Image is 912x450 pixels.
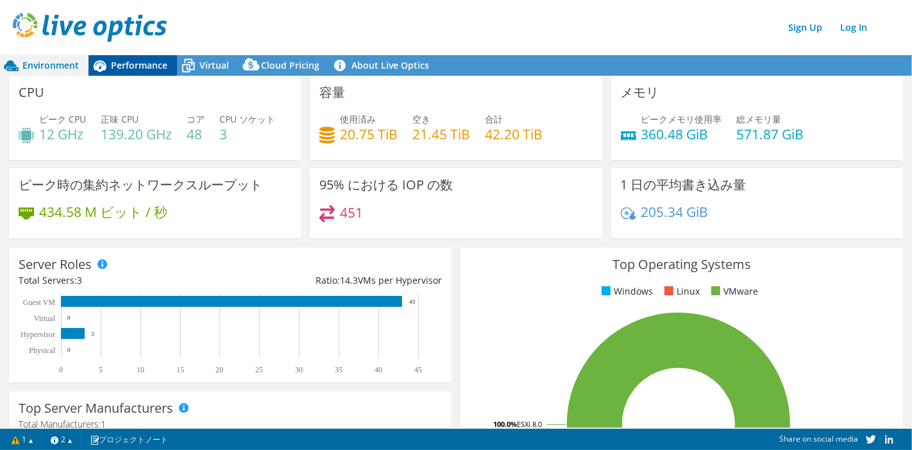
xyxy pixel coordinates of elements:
[137,365,144,374] text: 10
[219,127,275,141] h4: 3
[77,274,82,286] span: 3
[99,365,103,374] text: 5
[295,365,303,374] text: 30
[19,401,173,415] h3: Top Server Manufacturers
[621,178,747,192] h3: 1 日の平均書き込み量
[187,113,205,125] span: コア
[412,113,430,125] span: 空き
[661,284,700,299] li: Linux
[641,113,722,125] span: ピークメモリ使用率
[485,113,503,125] span: 合計
[39,205,167,219] h4: 434.58 M ビット / 秒
[779,433,858,444] span: Share on social media
[111,59,167,71] span: Performance
[737,127,804,141] h4: 571.87 GiB
[409,299,416,305] text: 43
[101,113,139,125] span: 正味 CPU
[29,346,55,355] text: Physical
[187,127,205,141] h4: 48
[517,419,542,429] tspan: ESXi 8.0
[340,113,376,125] span: 使用済み
[375,365,382,374] text: 40
[834,18,874,37] a: Log In
[67,347,71,353] text: 0
[319,85,345,100] h3: 容量
[19,273,230,288] div: Total Servers:
[39,127,86,141] h4: 12 GHz
[708,284,758,299] li: VMware
[319,178,453,192] h3: 95% における IOP の数
[470,257,893,272] h3: Top Operating Systems
[340,127,398,141] h4: 20.75 TiB
[22,59,79,71] span: Environment
[219,113,275,125] span: CPU ソケット
[3,431,42,447] a: 1
[19,178,262,192] h3: ピーク時の集約ネットワークスループット
[19,257,92,272] h3: Server Roles
[737,113,782,125] span: 総メモリ量
[598,284,653,299] li: Windows
[485,127,543,141] h4: 42.20 TiB
[199,59,229,71] span: Virtual
[782,18,829,37] a: Sign Up
[641,205,709,219] h4: 205.34 GiB
[21,330,55,339] text: Hypervisor
[23,298,55,307] text: Guest VM
[414,365,422,374] text: 45
[81,431,177,447] a: プロジェクトノート
[412,127,470,141] h4: 21.45 TiB
[176,365,184,374] text: 15
[493,419,517,429] tspan: 100.0%
[329,55,439,76] a: About Live Optics
[335,365,342,374] text: 35
[59,365,63,374] text: 0
[34,314,56,323] text: Virtual
[13,13,167,42] img: live_optics_svg.svg
[91,331,94,337] text: 3
[67,315,71,321] text: 0
[230,273,442,288] div: Ratio: VMs per Hypervisor
[340,205,363,220] h4: 451
[255,365,263,374] text: 25
[39,113,86,125] span: ピーク CPU
[42,431,81,447] a: 2
[215,365,223,374] text: 20
[101,127,172,141] h4: 139.20 GHz
[19,417,442,431] h4: Total Manufacturers:
[621,85,659,100] h3: メモリ
[19,85,44,100] h3: CPU
[641,127,722,141] h4: 360.48 GiB
[340,274,358,286] span: 14.3
[261,59,319,71] span: Cloud Pricing
[101,418,106,430] span: 1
